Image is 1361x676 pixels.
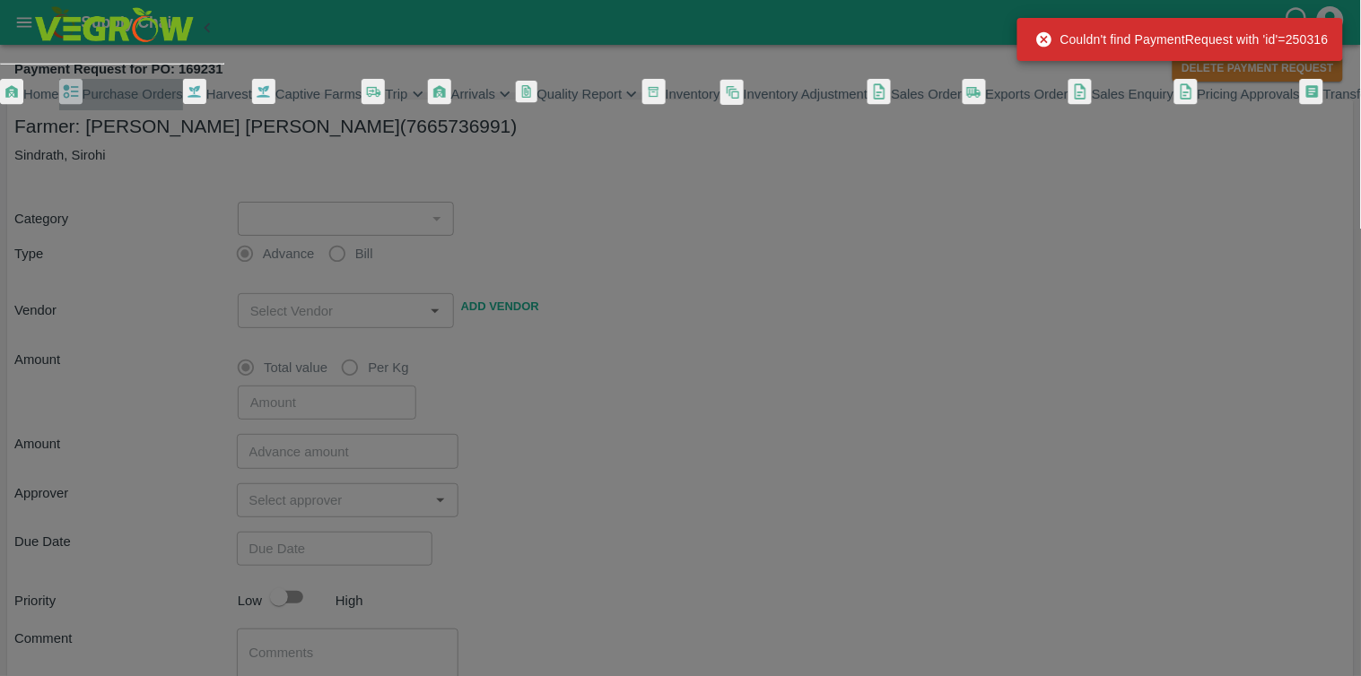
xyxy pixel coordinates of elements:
[1174,79,1198,105] img: sales
[183,78,206,105] img: harvest
[183,78,252,110] a: harvestHarvest
[362,79,427,110] div: deliveryTrip
[206,87,252,101] span: Harvest
[428,79,451,105] img: whArrival
[1300,79,1323,105] img: whTransfer
[1092,87,1174,101] span: Sales Enquiry
[385,87,407,101] span: Trip
[252,78,362,110] a: harvestCaptive Farms
[516,81,537,103] img: qualityReport
[59,79,83,105] img: reciept
[666,87,720,101] span: Inventory
[537,87,623,101] span: Quality Report
[868,79,962,110] a: salesSales Order
[720,79,868,110] a: inventoryInventory Adjustment
[362,79,385,105] img: delivery
[1174,79,1301,110] a: salesPricing Approvals
[275,87,362,101] span: Captive Farms
[451,87,495,101] span: Arrivals
[963,79,986,105] img: shipments
[252,78,275,105] img: harvest
[720,79,744,105] img: inventory
[868,79,891,105] img: sales
[83,87,183,101] span: Purchase Orders
[59,79,183,110] a: recieptPurchase Orders
[642,79,720,110] a: whInventoryInventory
[1069,79,1092,105] img: sales
[1035,23,1329,56] div: Couldn't find PaymentRequest with 'id'=250316
[516,81,642,108] div: qualityReportQuality Report
[744,87,868,101] span: Inventory Adjustment
[963,79,1069,110] a: shipmentsExports Order
[642,79,666,105] img: whInventory
[1069,79,1174,110] a: salesSales Enquiry
[23,87,59,101] span: Home
[986,87,1069,101] span: Exports Order
[428,79,516,110] div: whArrivalArrivals
[891,87,962,101] span: Sales Order
[1198,87,1301,101] span: Pricing Approvals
